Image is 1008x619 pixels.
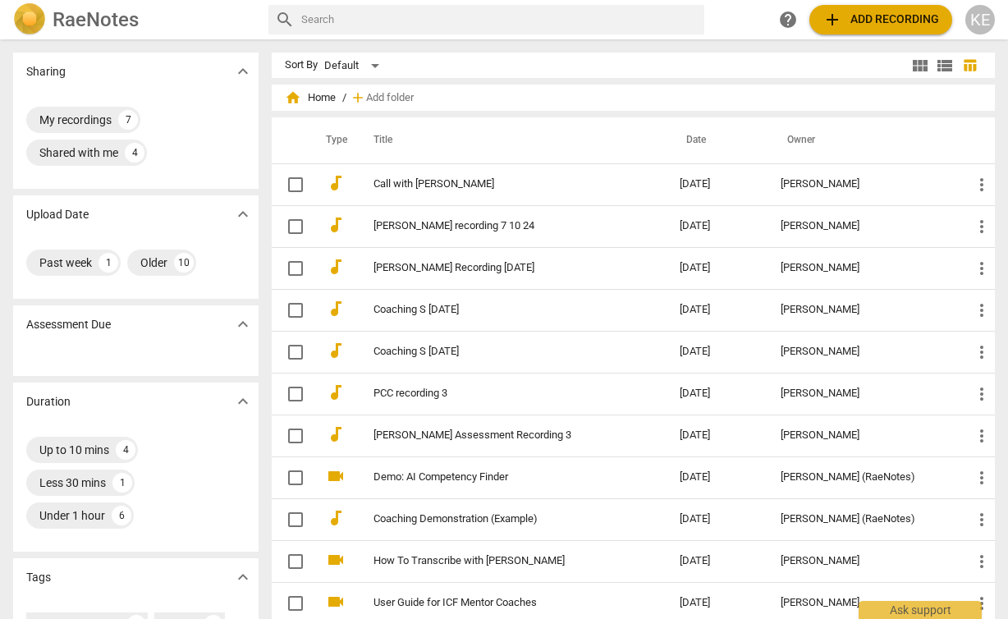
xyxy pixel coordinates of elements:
span: expand_more [233,392,253,411]
button: Show more [231,59,255,84]
span: expand_more [233,62,253,81]
a: Demo: AI Competency Finder [373,471,621,484]
button: Show more [231,202,255,227]
span: more_vert [972,175,992,195]
div: [PERSON_NAME] [781,387,946,400]
span: view_list [935,56,955,76]
span: videocam [326,550,346,570]
p: Assessment Due [26,316,111,333]
button: Show more [231,389,255,414]
div: My recordings [39,112,112,128]
span: audiotrack [326,424,346,444]
img: Logo [13,3,46,36]
div: 4 [116,440,135,460]
div: [PERSON_NAME] [781,178,946,190]
div: Under 1 hour [39,507,105,524]
a: Help [773,5,803,34]
th: Type [313,117,354,163]
td: [DATE] [667,163,767,205]
div: [PERSON_NAME] [781,429,946,442]
td: [DATE] [667,373,767,415]
span: Add folder [366,92,414,104]
td: [DATE] [667,331,767,373]
span: more_vert [972,342,992,362]
span: more_vert [972,217,992,236]
a: Call with [PERSON_NAME] [373,178,621,190]
span: more_vert [972,594,992,613]
div: Up to 10 mins [39,442,109,458]
div: [PERSON_NAME] [781,304,946,316]
span: add [350,89,366,106]
div: Older [140,254,167,271]
td: [DATE] [667,498,767,540]
span: home [285,89,301,106]
span: help [778,10,798,30]
div: Shared with me [39,144,118,161]
th: Date [667,117,767,163]
span: expand_more [233,204,253,224]
span: more_vert [972,552,992,571]
span: view_module [910,56,930,76]
a: Coaching Demonstration (Example) [373,513,621,525]
div: [PERSON_NAME] (RaeNotes) [781,471,946,484]
span: videocam [326,466,346,486]
span: more_vert [972,426,992,446]
div: Sort By [285,59,318,71]
span: add [822,10,842,30]
div: 1 [99,253,118,273]
td: [DATE] [667,289,767,331]
span: audiotrack [326,299,346,319]
th: Owner [767,117,959,163]
div: Less 30 mins [39,475,106,491]
span: table_chart [962,57,978,73]
span: / [342,92,346,104]
a: [PERSON_NAME] Recording [DATE] [373,262,621,274]
span: expand_more [233,567,253,587]
div: 10 [174,253,194,273]
div: 4 [125,143,144,163]
span: more_vert [972,510,992,530]
a: User Guide for ICF Mentor Coaches [373,597,621,609]
a: Coaching S [DATE] [373,346,621,358]
button: List view [932,53,957,78]
div: 6 [112,506,131,525]
div: 7 [118,110,138,130]
span: more_vert [972,300,992,320]
p: Sharing [26,63,66,80]
div: [PERSON_NAME] [781,220,946,232]
span: audiotrack [326,341,346,360]
span: videocam [326,592,346,612]
td: [DATE] [667,540,767,582]
button: KE [965,5,995,34]
div: [PERSON_NAME] [781,597,946,609]
td: [DATE] [667,205,767,247]
div: Ask support [859,601,982,619]
td: [DATE] [667,247,767,289]
div: [PERSON_NAME] [781,262,946,274]
h2: RaeNotes [53,8,139,31]
span: more_vert [972,259,992,278]
button: Show more [231,312,255,337]
button: Table view [957,53,982,78]
span: Add recording [822,10,939,30]
span: search [275,10,295,30]
span: audiotrack [326,173,346,193]
span: audiotrack [326,257,346,277]
p: Upload Date [26,206,89,223]
span: more_vert [972,384,992,404]
span: audiotrack [326,508,346,528]
span: expand_more [233,314,253,334]
button: Tile view [908,53,932,78]
div: Past week [39,254,92,271]
a: [PERSON_NAME] Assessment Recording 3 [373,429,621,442]
a: How To Transcribe with [PERSON_NAME] [373,555,621,567]
p: Tags [26,569,51,586]
td: [DATE] [667,415,767,456]
div: [PERSON_NAME] [781,346,946,358]
a: PCC recording 3 [373,387,621,400]
button: Upload [809,5,952,34]
p: Duration [26,393,71,410]
span: Home [285,89,336,106]
div: [PERSON_NAME] [781,555,946,567]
